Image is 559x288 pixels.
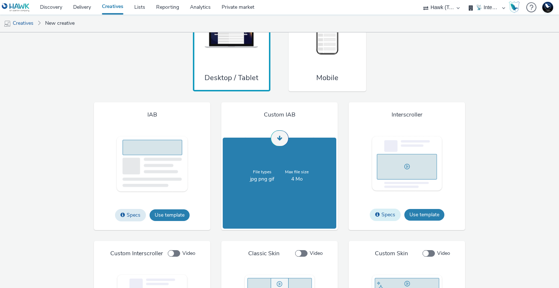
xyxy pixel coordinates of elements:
h4: Classic Skin [248,250,279,258]
p: Max file size [285,169,309,175]
h4: Custom Skin [375,250,408,258]
img: thumbnail of rich media desktop type [204,9,259,57]
span: png [258,175,269,182]
h4: Interscroller [392,111,423,119]
span: Video [437,250,450,257]
a: Hawk Academy [509,1,523,13]
button: Specs [370,209,401,221]
p: File types [250,169,274,175]
img: thumbnail of rich media template [243,135,316,193]
img: undefined Logo [2,3,30,12]
img: Hawk Academy [509,1,520,13]
img: thumbnail of rich media mobile type [300,9,355,57]
p: 4 Mo [285,175,309,183]
h3: Mobile [316,73,338,83]
button: Use template [150,209,190,221]
img: thumbnail of rich media template [116,135,189,193]
h4: IAB [147,111,157,119]
span: Video [182,250,195,257]
img: mobile [4,20,11,27]
span: Video [310,250,323,257]
img: thumbnail of rich media template [370,135,443,192]
a: New creative [41,15,78,32]
h4: Custom Interscroller [110,250,163,258]
h4: Custom IAB [264,111,296,119]
button: Use template [404,209,444,221]
span: gif [269,175,274,182]
img: Support Hawk [542,2,553,13]
button: Specs [115,209,146,221]
h3: Desktop / Tablet [205,73,258,83]
span: jpg [250,175,258,182]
